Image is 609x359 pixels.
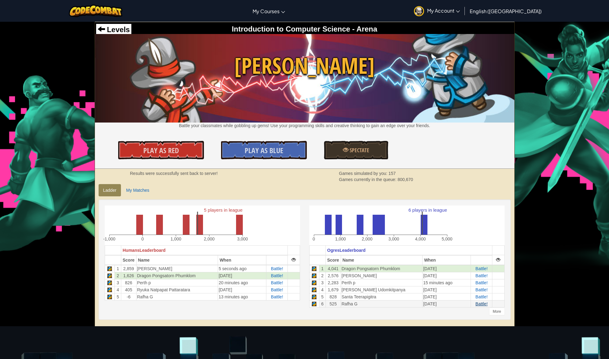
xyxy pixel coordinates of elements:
[489,308,504,315] div: More
[103,236,115,241] text: -1,000
[218,272,266,279] td: [DATE]
[309,265,319,272] td: Python
[309,286,319,293] td: Python
[341,293,423,300] td: Santa Teerapigitra
[136,265,218,272] td: [PERSON_NAME]
[218,286,266,293] td: [DATE]
[397,177,413,182] span: 800,670
[237,236,248,241] text: 3,000
[95,34,514,122] img: Wakka Maul
[136,255,218,265] th: Name
[271,266,283,271] a: Battle!
[136,286,218,293] td: Ryuka Natpapat Pattaratara
[250,3,288,19] a: My Courses
[271,287,283,292] a: Battle!
[341,300,423,307] td: Rafha G
[340,248,366,253] span: Leaderboard
[319,300,325,307] td: 6
[141,236,144,241] text: 0
[341,286,423,293] td: [PERSON_NAME] Udomkitpanya
[476,266,488,271] span: Battle!
[309,272,319,279] td: Python
[115,272,121,279] td: 2
[325,255,341,265] th: Score
[115,279,121,286] td: 3
[98,25,130,34] a: Levels
[325,279,341,286] td: 2,283
[325,300,341,307] td: 525
[423,272,471,279] td: [DATE]
[309,279,319,286] td: Python
[245,145,283,155] span: Play As Blue
[204,236,214,241] text: 2,000
[271,280,283,285] span: Battle!
[476,287,488,292] span: Battle!
[476,273,488,278] a: Battle!
[170,236,181,241] text: 1,000
[341,265,423,272] td: Dragon Pongsatorn Phumklom
[105,25,130,34] span: Levels
[341,255,423,265] th: Name
[427,7,460,14] span: My Account
[319,265,325,272] td: 1
[341,279,423,286] td: Perth p
[105,286,115,293] td: Python
[204,207,242,213] text: 5 players in league
[350,25,377,33] span: - Arena
[476,301,488,306] span: Battle!
[325,272,341,279] td: 2,576
[271,294,283,299] span: Battle!
[362,236,372,241] text: 2,000
[115,265,121,272] td: 1
[115,286,121,293] td: 4
[136,279,218,286] td: Perth p
[218,255,266,265] th: When
[476,280,488,285] span: Battle!
[121,293,136,300] td: -6
[95,123,514,129] p: Battle your classmates while gobbling up gems! Use your programming skills and creative thinking ...
[122,184,154,196] a: My Matches
[319,272,325,279] td: 2
[423,286,471,293] td: [DATE]
[309,300,319,307] td: Python
[313,236,315,241] text: 0
[423,293,471,300] td: [DATE]
[476,294,488,299] a: Battle!
[105,265,115,272] td: Python
[69,5,122,17] img: CodeCombat logo
[325,286,341,293] td: 1,679
[309,293,319,300] td: Python
[415,236,426,241] text: 4,000
[121,255,136,265] th: Score
[408,207,447,213] text: 6 players in league
[136,272,218,279] td: Dragon Pongsatorn Phumklom
[467,3,545,19] a: English ([GEOGRAPHIC_DATA])
[130,171,218,176] strong: Results were successfully sent back to server!
[105,272,115,279] td: Python
[388,236,399,241] text: 3,000
[121,286,136,293] td: 405
[423,300,471,307] td: [DATE]
[442,236,452,241] text: 5,000
[423,265,471,272] td: [DATE]
[218,265,266,272] td: 5 seconds ago
[121,265,136,272] td: 2,859
[470,8,542,14] span: English ([GEOGRAPHIC_DATA])
[339,177,397,182] span: Games currently in the queue:
[389,171,396,176] span: 157
[143,145,179,155] span: Play As Red
[271,273,283,278] a: Battle!
[423,279,471,286] td: 15 minutes ago
[327,248,340,253] span: Ogres
[105,279,115,286] td: Python
[136,293,218,300] td: Rafha G
[341,272,423,279] td: [PERSON_NAME]
[218,279,266,286] td: 20 minutes ago
[411,1,463,21] a: My Account
[325,265,341,272] td: 4,041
